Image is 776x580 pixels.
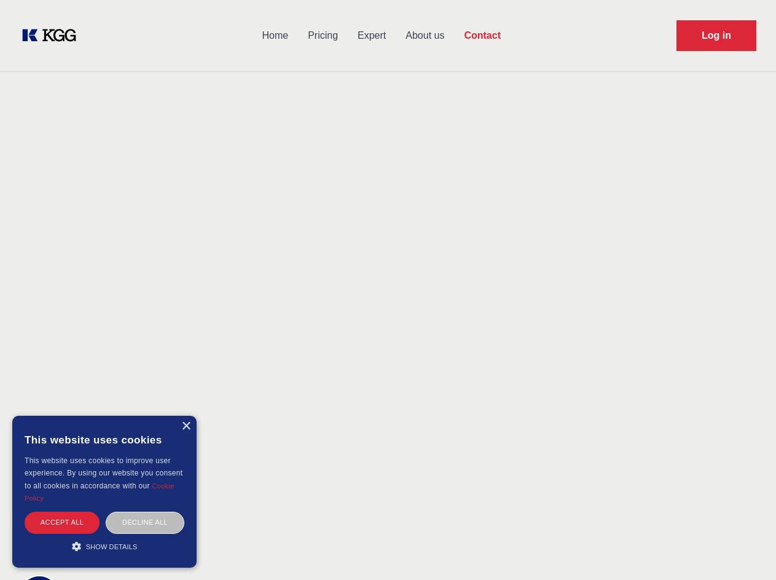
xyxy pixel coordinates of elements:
a: Request Demo [676,20,756,51]
a: Cookie Policy [25,482,174,502]
div: Decline all [106,512,184,533]
span: This website uses cookies to improve user experience. By using our website you consent to all coo... [25,456,182,490]
span: Show details [86,543,138,550]
a: KOL Knowledge Platform: Talk to Key External Experts (KEE) [20,26,86,46]
a: Contact [454,20,511,52]
div: This website uses cookies [25,425,184,455]
div: Accept all [25,512,100,533]
iframe: Chat Widget [715,521,776,580]
div: Close [181,422,190,431]
div: Show details [25,540,184,552]
a: Pricing [298,20,348,52]
a: Expert [348,20,396,52]
a: Home [252,20,298,52]
a: About us [396,20,454,52]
